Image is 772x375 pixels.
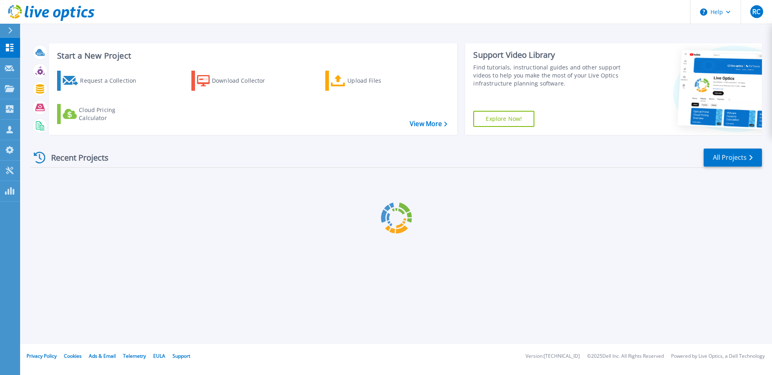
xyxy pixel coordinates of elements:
div: Request a Collection [80,73,144,89]
a: All Projects [704,149,762,167]
div: Download Collector [212,73,276,89]
div: Support Video Library [473,50,624,60]
div: Find tutorials, instructional guides and other support videos to help you make the most of your L... [473,63,624,88]
a: Support [172,353,190,359]
a: Cookies [64,353,82,359]
a: Privacy Policy [27,353,57,359]
a: Ads & Email [89,353,116,359]
a: Explore Now! [473,111,534,127]
h3: Start a New Project [57,51,447,60]
a: Cloud Pricing Calculator [57,104,147,124]
a: View More [410,120,447,128]
span: RC [752,8,760,15]
div: Cloud Pricing Calculator [79,106,143,122]
a: Request a Collection [57,71,147,91]
li: Version: [TECHNICAL_ID] [526,354,580,359]
a: Upload Files [325,71,415,91]
div: Upload Files [347,73,412,89]
li: Powered by Live Optics, a Dell Technology [671,354,765,359]
a: Telemetry [123,353,146,359]
a: Download Collector [191,71,281,91]
a: EULA [153,353,165,359]
div: Recent Projects [31,148,119,167]
li: © 2025 Dell Inc. All Rights Reserved [587,354,664,359]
